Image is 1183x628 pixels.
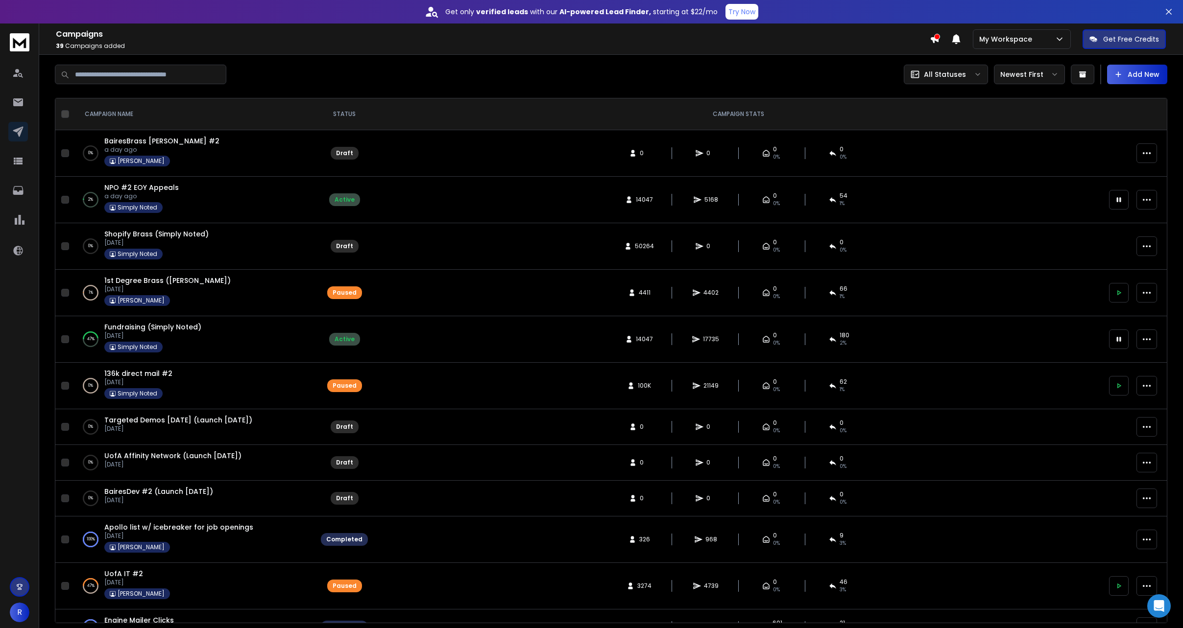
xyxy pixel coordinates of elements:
span: Apollo list w/ icebreaker for job openings [104,522,253,532]
div: Completed [326,535,362,543]
span: 0 [640,149,650,157]
div: Draft [336,149,353,157]
span: 14047 [636,196,653,204]
p: My Workspace [979,34,1036,44]
span: 0 [706,423,716,431]
strong: AI-powered Lead Finder, [559,7,651,17]
span: 0 [840,419,844,427]
span: 0% [840,463,846,470]
div: Paused [333,289,357,297]
span: 0% [773,246,780,254]
span: 0 [773,455,777,463]
span: 14047 [636,335,653,343]
a: Fundraising (Simply Noted) [104,322,201,332]
p: 0 % [88,241,93,251]
td: 0%136k direct mail #2[DATE]Simply Noted [73,363,315,409]
span: 0% [773,463,780,470]
span: 0 [773,331,777,339]
td: 47%UofA IT #2[DATE][PERSON_NAME] [73,563,315,609]
span: 0 [773,285,777,293]
span: 968 [705,535,717,543]
span: 0 [773,238,777,246]
span: Targeted Demos [DATE] (Launch [DATE]) [104,415,252,425]
span: 1st Degree Brass ([PERSON_NAME]) [104,276,231,285]
p: [DATE] [104,378,172,386]
span: 0 [706,242,716,250]
a: BairesDev #2 (Launch [DATE]) [104,487,213,496]
span: 21 [840,619,845,627]
td: 2%NPO #2 EOY Appealsa day agoSimply Noted [73,177,315,223]
span: 0% [773,339,780,347]
span: 0 [706,459,716,466]
span: 0 [773,490,777,498]
p: Get Free Credits [1103,34,1159,44]
span: 1 % [840,386,845,394]
div: Draft [336,242,353,250]
span: 3274 [637,582,652,590]
td: 0%BairesDev #2 (Launch [DATE])[DATE] [73,481,315,516]
div: Active [335,335,355,343]
span: 3 % [840,586,846,594]
th: STATUS [315,98,374,130]
p: Simply Noted [118,204,157,211]
span: 0 [773,192,777,200]
td: 0%Shopify Brass (Simply Noted)[DATE]Simply Noted [73,223,315,270]
span: 0 [773,578,777,586]
p: [PERSON_NAME] [118,543,165,551]
p: 0 % [88,422,93,432]
span: 0% [773,539,780,547]
span: 0 [773,419,777,427]
a: Shopify Brass (Simply Noted) [104,229,209,239]
span: BairesBrass [PERSON_NAME] #2 [104,136,219,146]
span: 601 [773,619,782,627]
span: 0 [840,455,844,463]
a: Engine Mailer Clicks [104,615,174,625]
div: Draft [336,423,353,431]
span: 0 [840,490,844,498]
div: Draft [336,459,353,466]
p: [PERSON_NAME] [118,590,165,598]
td: 0%Targeted Demos [DATE] (Launch [DATE])[DATE] [73,409,315,445]
a: UofA IT #2 [104,569,143,579]
span: 9 [840,532,844,539]
span: 1 % [840,200,845,208]
td: 100%Apollo list w/ icebreaker for job openings[DATE][PERSON_NAME] [73,516,315,563]
p: 0 % [88,458,93,467]
button: Try Now [725,4,758,20]
p: Get only with our starting at $22/mo [445,7,718,17]
span: 0 [773,145,777,153]
span: 50264 [635,242,654,250]
button: Get Free Credits [1083,29,1166,49]
span: 0% [840,427,846,435]
span: 0 [773,532,777,539]
span: 0% [773,498,780,506]
span: 54 [840,192,847,200]
span: UofA Affinity Network (Launch [DATE]) [104,451,241,461]
th: CAMPAIGN STATS [374,98,1103,130]
span: 4739 [704,582,719,590]
span: 0% [773,427,780,435]
span: 0% [840,246,846,254]
span: NPO #2 EOY Appeals [104,183,179,192]
span: 0% [773,153,780,161]
p: Simply Noted [118,390,157,397]
button: Newest First [994,65,1065,84]
span: 21149 [703,382,719,390]
p: Simply Noted [118,250,157,258]
span: 0 [640,459,650,466]
p: 100 % [87,535,95,544]
span: 0% [773,386,780,394]
span: 0 [706,494,716,502]
span: 4402 [703,289,719,297]
p: Campaigns added [56,42,930,50]
th: CAMPAIGN NAME [73,98,315,130]
span: 0 [706,149,716,157]
p: 1 % [89,288,93,298]
a: 136k direct mail #2 [104,369,172,378]
span: 0% [773,293,780,301]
